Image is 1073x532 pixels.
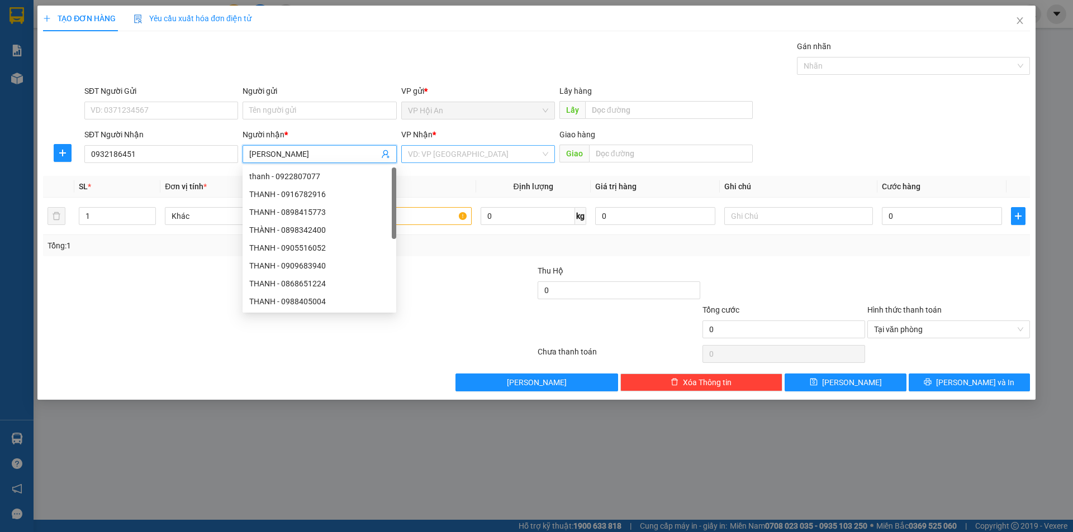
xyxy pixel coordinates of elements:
[243,257,396,275] div: THANH - 0909683940
[165,182,207,191] span: Đơn vị tính
[882,182,920,191] span: Cước hàng
[408,102,548,119] span: VP Hội An
[381,150,390,159] span: user-add
[455,373,618,391] button: [PERSON_NAME]
[559,87,592,95] span: Lấy hàng
[785,373,906,391] button: save[PERSON_NAME]
[724,207,873,225] input: Ghi Chú
[589,145,753,162] input: Dọc đường
[249,260,390,272] div: THANH - 0909683940
[84,85,238,97] div: SĐT Người Gửi
[874,321,1023,338] span: Tại văn phòng
[243,293,396,310] div: THANH - 0988405004
[249,170,390,183] div: thanh - 0922807077
[48,207,65,225] button: delete
[514,182,553,191] span: Định lượng
[172,208,307,224] span: Khác
[401,85,555,97] div: VP gửi
[1004,6,1036,37] button: Close
[924,378,932,387] span: printer
[867,305,942,314] label: Hình thức thanh toán
[249,206,390,218] div: THANH - 0898415773
[134,15,143,23] img: icon
[243,85,396,97] div: Người gửi
[243,275,396,293] div: THANH - 0868651224
[243,167,396,185] div: thanh - 0922807077
[822,376,882,389] span: [PERSON_NAME]
[79,182,88,191] span: SL
[559,145,589,162] span: Giao
[249,295,390,308] div: THANH - 0988405004
[585,101,753,119] input: Dọc đường
[559,101,585,119] span: Lấy
[249,277,390,290] div: THANH - 0868651224
[507,376,567,389] span: [PERSON_NAME]
[1011,207,1025,225] button: plus
[401,130,433,139] span: VP Nhận
[683,376,732,389] span: Xóa Thông tin
[243,221,396,239] div: THÀNH - 0898342400
[909,373,1030,391] button: printer[PERSON_NAME] và In
[595,182,637,191] span: Giá trị hàng
[538,266,563,275] span: Thu Hộ
[134,14,251,23] span: Yêu cầu xuất hóa đơn điện tử
[322,207,471,225] input: VD: Bàn, Ghế
[249,224,390,236] div: THÀNH - 0898342400
[575,207,586,225] span: kg
[43,14,116,23] span: TẠO ĐƠN HÀNG
[249,242,390,254] div: THANH - 0905516052
[559,130,595,139] span: Giao hàng
[595,207,715,225] input: 0
[84,128,238,141] div: SĐT Người Nhận
[54,144,72,162] button: plus
[720,176,877,198] th: Ghi chú
[797,42,831,51] label: Gán nhãn
[936,376,1014,389] span: [PERSON_NAME] và In
[243,185,396,203] div: THANH - 0916782916
[249,188,390,200] div: THANH - 0916782916
[702,305,739,314] span: Tổng cước
[54,148,71,157] span: plus
[620,373,783,391] button: deleteXóa Thông tin
[810,378,818,387] span: save
[43,15,51,22] span: plus
[243,203,396,221] div: THANH - 0898415773
[671,378,678,387] span: delete
[536,346,701,365] div: Chưa thanh toán
[48,239,414,252] div: Tổng: 1
[243,128,396,141] div: Người nhận
[243,239,396,257] div: THANH - 0905516052
[1012,212,1025,221] span: plus
[1015,16,1024,25] span: close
